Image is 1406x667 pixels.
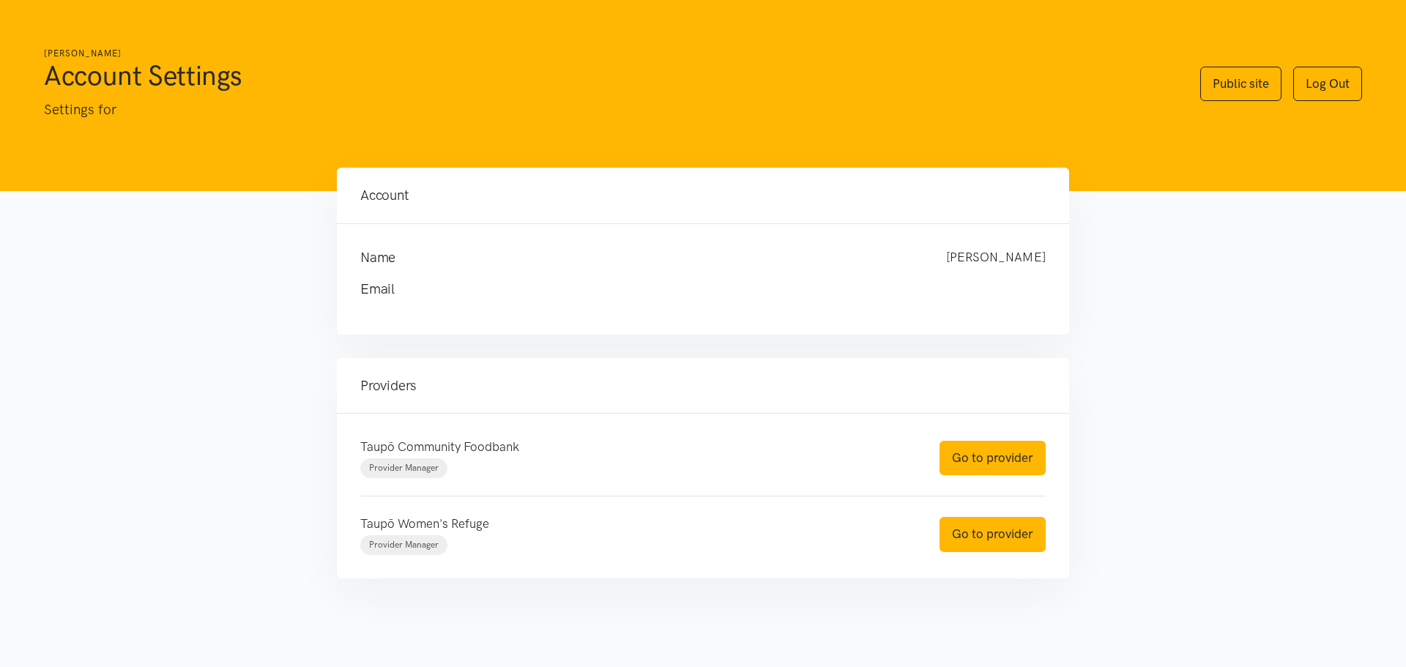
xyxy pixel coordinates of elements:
[360,247,917,268] h4: Name
[44,58,1171,93] h1: Account Settings
[369,463,439,473] span: Provider Manager
[1293,67,1362,101] a: Log Out
[369,540,439,550] span: Provider Manager
[360,185,1046,206] h4: Account
[360,376,1046,396] h4: Providers
[931,247,1060,268] div: [PERSON_NAME]
[360,437,910,457] p: Taupō Community Foodbank
[360,514,910,534] p: Taupō Women's Refuge
[940,517,1046,551] a: Go to provider
[360,279,1016,299] h4: Email
[44,99,1171,121] p: Settings for
[940,441,1046,475] a: Go to provider
[44,47,1171,61] h6: [PERSON_NAME]
[1200,67,1282,101] a: Public site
